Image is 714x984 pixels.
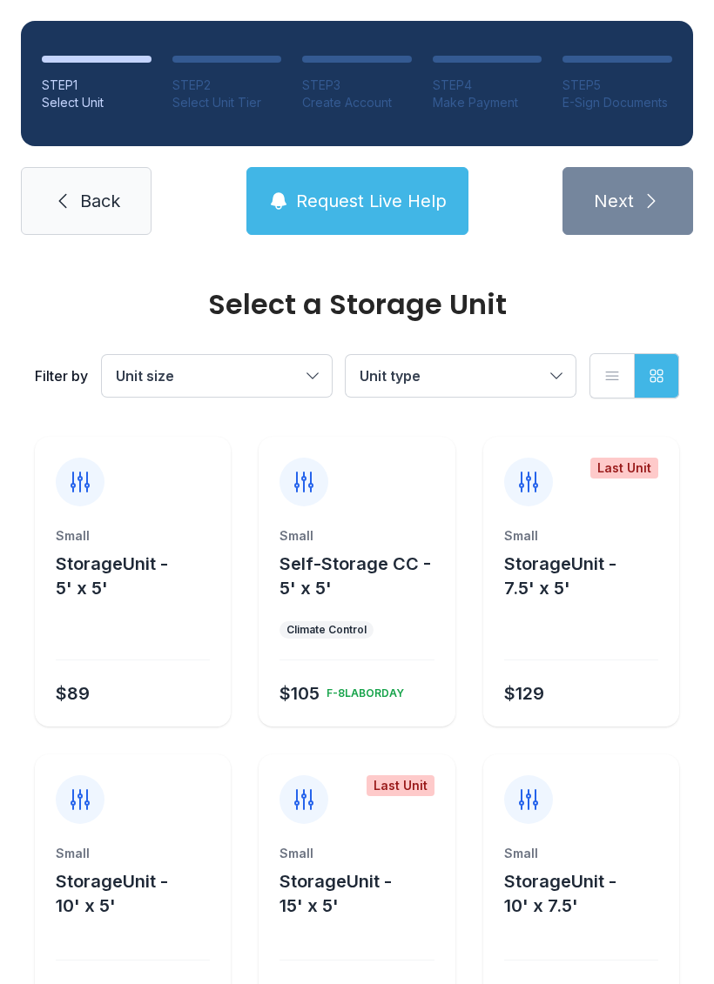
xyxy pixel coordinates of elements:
div: Small [504,527,658,545]
button: StorageUnit - 15' x 5' [280,869,448,918]
span: Unit type [360,367,421,385]
div: Filter by [35,365,88,386]
div: Last Unit [590,458,658,479]
div: $105 [280,681,320,706]
div: Small [280,845,434,862]
span: StorageUnit - 15' x 5' [280,871,392,916]
div: Climate Control [286,623,367,637]
span: Self-Storage CC - 5' x 5' [280,553,431,599]
div: Small [56,845,210,862]
div: STEP 4 [433,77,542,94]
div: $89 [56,681,90,706]
div: Select Unit Tier [172,94,282,111]
div: Last Unit [367,775,434,796]
button: StorageUnit - 7.5' x 5' [504,552,672,600]
div: STEP 3 [302,77,412,94]
button: Unit size [102,355,332,397]
button: StorageUnit - 10' x 7.5' [504,869,672,918]
span: StorageUnit - 10' x 7.5' [504,871,616,916]
div: F-8LABORDAY [320,679,404,700]
button: Unit type [346,355,576,397]
span: StorageUnit - 10' x 5' [56,871,168,916]
div: Small [56,527,210,545]
div: Select Unit [42,94,152,111]
button: StorageUnit - 10' x 5' [56,869,224,918]
span: Request Live Help [296,189,447,213]
span: Next [594,189,634,213]
div: Make Payment [433,94,542,111]
div: Select a Storage Unit [35,291,679,318]
span: StorageUnit - 5' x 5' [56,553,168,599]
button: Self-Storage CC - 5' x 5' [280,552,448,600]
div: Create Account [302,94,412,111]
span: StorageUnit - 7.5' x 5' [504,553,616,599]
div: Small [504,845,658,862]
div: E-Sign Documents [562,94,672,111]
div: STEP 1 [42,77,152,94]
button: StorageUnit - 5' x 5' [56,552,224,600]
div: STEP 2 [172,77,282,94]
div: STEP 5 [562,77,672,94]
span: Back [80,189,120,213]
div: Small [280,527,434,545]
span: Unit size [116,367,174,385]
div: $129 [504,681,544,706]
